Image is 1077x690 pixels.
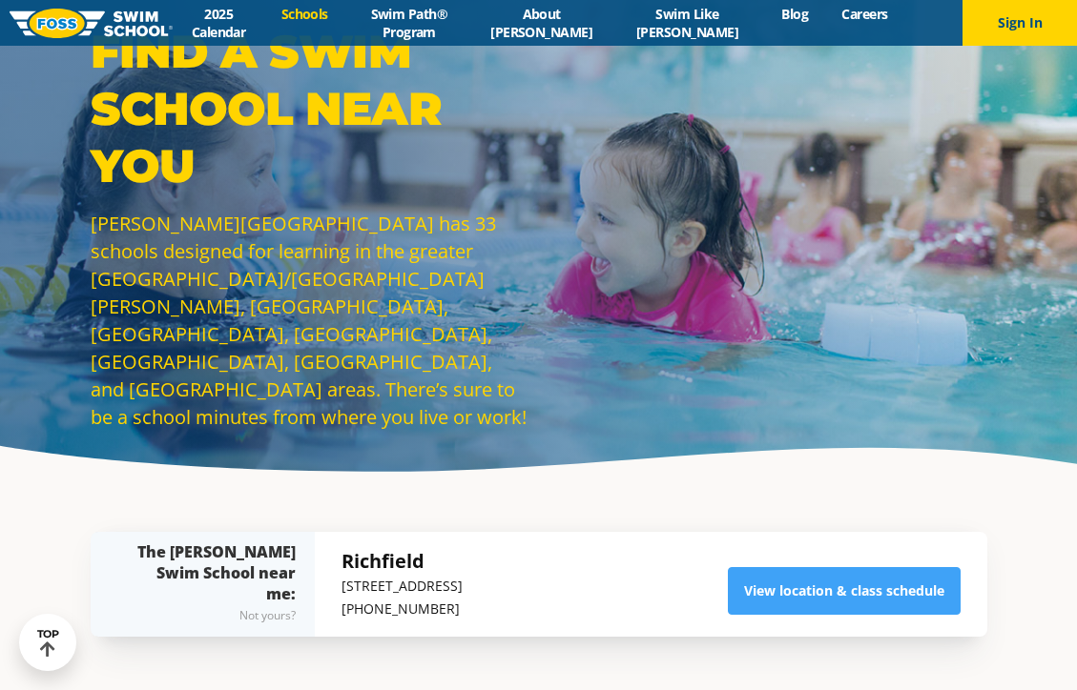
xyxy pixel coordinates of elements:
a: View location & class schedule [728,567,961,615]
a: Careers [825,5,904,23]
p: [PHONE_NUMBER] [342,598,463,620]
a: Schools [264,5,344,23]
a: Blog [765,5,825,23]
p: [PERSON_NAME][GEOGRAPHIC_DATA] has 33 schools designed for learning in the greater [GEOGRAPHIC_DA... [91,210,529,431]
h5: Richfield [342,548,463,575]
a: About [PERSON_NAME] [473,5,610,41]
p: [STREET_ADDRESS] [342,575,463,598]
div: The [PERSON_NAME] Swim School near me: [129,541,296,627]
a: 2025 Calendar [173,5,264,41]
a: Swim Like [PERSON_NAME] [610,5,765,41]
a: Swim Path® Program [344,5,473,41]
div: Not yours? [129,604,296,627]
div: TOP [37,628,59,658]
p: Find a Swim School Near You [91,23,529,194]
img: FOSS Swim School Logo [10,9,173,38]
